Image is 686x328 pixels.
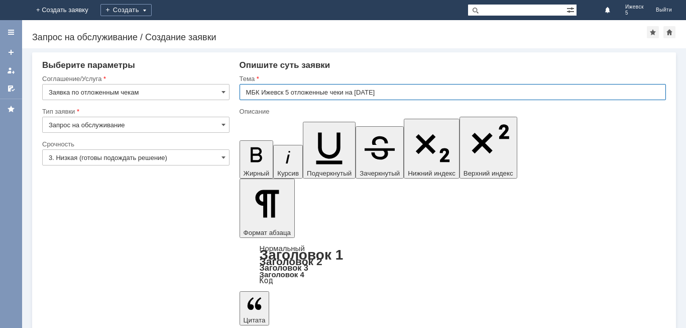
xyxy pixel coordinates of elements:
a: Мои согласования [3,80,19,97]
a: Нормальный [260,244,305,253]
div: Тема [240,75,664,82]
div: Срочность [42,141,227,147]
a: Код [260,276,273,285]
span: Жирный [244,170,270,177]
button: Курсив [273,145,303,179]
span: Цитата [244,316,266,324]
span: Опишите суть заявки [240,60,330,70]
button: Подчеркнутый [303,122,356,179]
div: Добавить в избранное [647,26,659,38]
span: Формат абзаца [244,229,291,236]
a: Мои заявки [3,62,19,78]
a: Создать заявку [3,44,19,60]
button: Зачеркнутый [356,126,404,179]
span: Расширенный поиск [566,5,577,14]
div: Соглашение/Услуга [42,75,227,82]
button: Нижний индекс [404,119,460,179]
span: 5 [625,10,644,16]
a: Заголовок 1 [260,247,344,263]
button: Формат абзаца [240,179,295,238]
span: Подчеркнутый [307,170,352,177]
a: Заголовок 3 [260,263,308,272]
span: Курсив [277,170,299,177]
div: Сделать домашней страницей [663,26,675,38]
a: Заголовок 4 [260,270,304,279]
div: Тип заявки [42,108,227,115]
div: Описание [240,108,664,115]
button: Цитата [240,291,270,325]
div: Создать [100,4,152,16]
span: Верхний индекс [464,170,513,177]
span: Зачеркнутый [360,170,400,177]
a: Заголовок 2 [260,256,322,267]
span: Нижний индекс [408,170,455,177]
div: Запрос на обслуживание / Создание заявки [32,32,647,42]
div: Формат абзаца [240,245,666,284]
span: Выберите параметры [42,60,135,70]
span: Ижевск [625,4,644,10]
button: Жирный [240,140,274,179]
button: Верхний индекс [460,117,517,179]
